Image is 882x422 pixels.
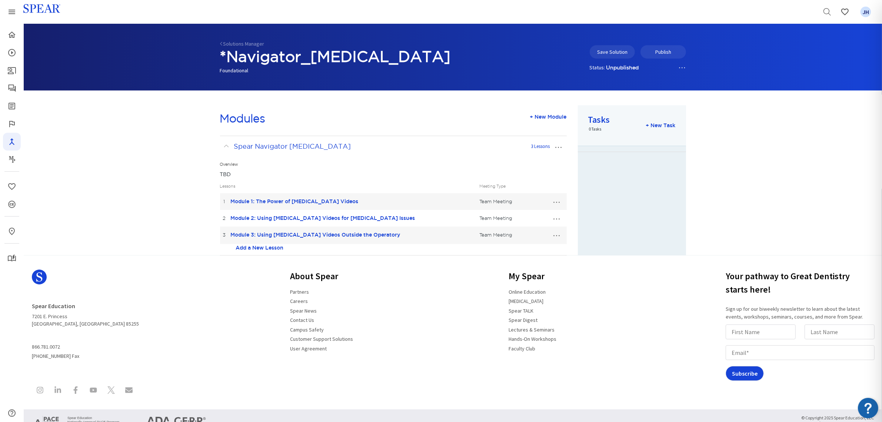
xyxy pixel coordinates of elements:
input: Subscribe [726,366,764,381]
td: Team Meeting [477,210,546,227]
img: Resource Center badge [858,398,878,418]
a: Faculty Club Elite [3,115,21,133]
a: Contact Us [286,314,319,326]
h5: Overview [220,162,567,167]
button: … [548,229,565,241]
a: Favorites [857,3,875,21]
div: + New Task [646,122,676,129]
h3: About Spear [286,267,357,286]
h3: Tasks [588,115,610,125]
a: Spear Education [32,299,80,313]
a: Favorites [836,3,854,21]
input: Last Name [805,324,875,339]
a: Spear Education on YouTube [85,382,101,400]
a: Spear Digest [505,314,542,326]
a: Hands-On Workshops [505,333,561,345]
button: Publish [640,45,686,59]
svg: Spear Logo [32,270,47,284]
a: [MEDICAL_DATA] [505,295,548,307]
button: Save Solution [590,45,635,59]
button: Open Resource Center [858,398,878,418]
a: Spear Navigator [MEDICAL_DATA]3 Lessons [220,138,550,155]
address: 7201 E. Princess [GEOGRAPHIC_DATA], [GEOGRAPHIC_DATA] 85255 [32,299,139,327]
h3: My Spear [505,267,561,286]
a: Partners [286,286,313,298]
a: Solutions Manager [220,40,264,47]
span: JH [861,7,871,17]
input: First Name [726,324,796,339]
a: In-Person & Virtual [3,222,21,240]
td: Team Meeting [477,227,546,243]
a: Spear Education on LinkedIn [50,382,66,400]
a: Careers [286,295,312,307]
td: 3 [220,227,229,243]
a: Help [3,404,21,422]
a: Spear Education on X [103,382,119,400]
a: Spear Digest [3,97,21,115]
a: My Study Club [3,250,21,267]
span: [PHONE_NUMBER] Fax [32,341,139,360]
td: 1 [220,193,229,210]
a: Spear Education on Instagram [32,382,48,400]
input: Email* [726,345,875,360]
a: Spear Talk [3,79,21,97]
button: … [548,195,565,207]
a: Masters Program [3,151,21,168]
a: Campus Safety [286,323,328,336]
a: Spear News [286,304,321,317]
a: Module 1: The Power of [MEDICAL_DATA] Videos [230,198,358,204]
a: Module 3: Using [MEDICAL_DATA] Videos Outside the Operatory [230,232,400,238]
a: Spear Logo [32,267,139,293]
a: Customer Support Solutions [286,333,357,345]
li: Spear Education [67,416,136,420]
a: Lectures & Seminars [505,323,559,336]
button: … [548,212,565,224]
span: Foundational [220,67,249,74]
a: User Agreement [286,342,331,355]
a: Online Education [505,286,550,298]
strong: Unpublished [606,65,639,70]
h1: *Navigator_[MEDICAL_DATA] [220,47,567,67]
span: + New Module [530,114,567,120]
a: CE Credits [3,195,21,213]
a: Patient Education [3,62,21,79]
a: Spear TALK [505,304,538,317]
a: Contact Spear Education [121,382,137,400]
a: Navigator Pro [3,133,21,151]
p: TBD [220,171,567,178]
p: Sign up for our biweekly newsletter to learn about the latest events, workshops, seminars, course... [726,305,878,321]
th: Meeting Type [477,180,546,193]
td: 2 [220,210,229,227]
a: Module 2: Using [MEDICAL_DATA] Videos for [MEDICAL_DATA] Issues [230,215,415,221]
a: Favorites [3,178,21,195]
h2: Modules [220,113,266,125]
span: Status: [590,64,605,71]
a: Search [818,3,836,21]
div: 3 Lessons [531,143,550,150]
span: Spear Navigator [MEDICAL_DATA] [234,143,351,150]
h3: Your pathway to Great Dentistry starts here! [726,267,878,299]
th: Lessons [220,180,478,193]
a: Add a New Lesson [236,244,284,251]
a: Courses [3,44,21,62]
a: Faculty Club [505,342,540,355]
p: 0 Tasks [588,126,610,132]
a: … [679,62,686,73]
a: Spear Products [3,3,21,21]
button: … [550,141,567,152]
a: 866.781.0072 [32,341,64,353]
a: Home [3,26,21,44]
a: Spear Education on Facebook [67,382,84,400]
td: Team Meeting [477,193,546,210]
